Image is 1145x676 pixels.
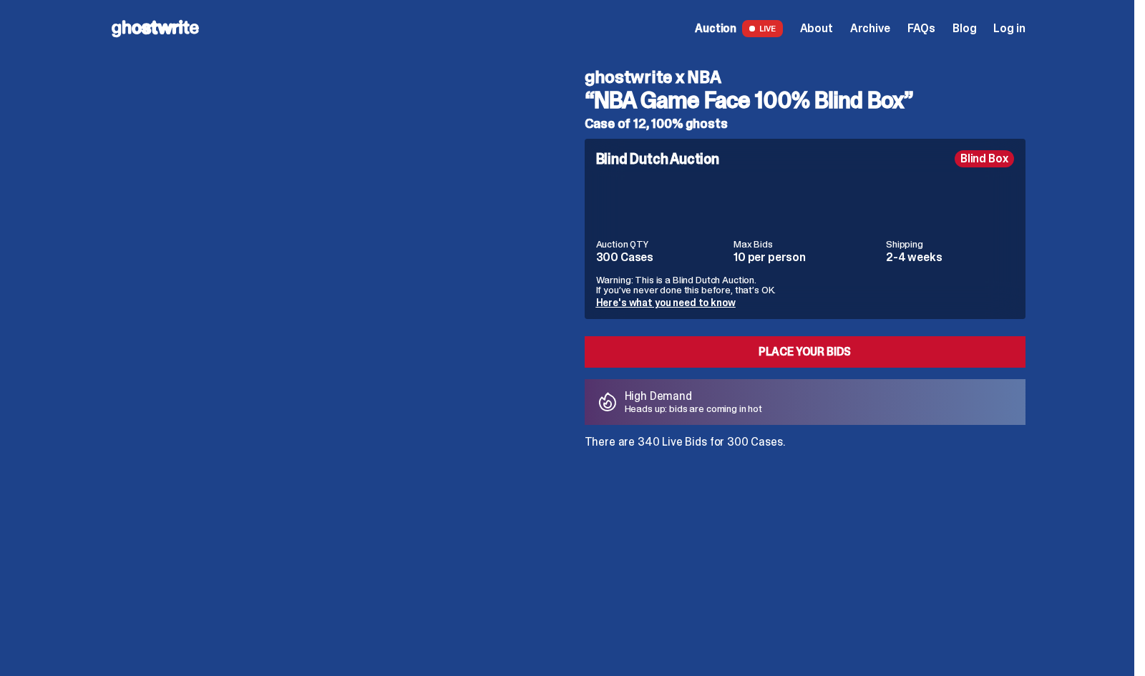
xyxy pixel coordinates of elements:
h5: Case of 12, 100% ghosts [585,117,1025,130]
a: Place your Bids [585,336,1025,368]
a: Archive [850,23,890,34]
a: Here's what you need to know [596,296,736,309]
a: FAQs [907,23,935,34]
h3: “NBA Game Face 100% Blind Box” [585,89,1025,112]
a: About [800,23,833,34]
p: There are 340 Live Bids for 300 Cases. [585,436,1025,448]
a: Log in [993,23,1025,34]
h4: Blind Dutch Auction [596,152,719,166]
p: Heads up: bids are coming in hot [625,403,763,413]
a: Blog [952,23,976,34]
a: Auction LIVE [695,20,782,37]
p: Warning: This is a Blind Dutch Auction. If you’ve never done this before, that’s OK. [596,275,1014,295]
dd: 300 Cases [596,252,726,263]
p: High Demand [625,391,763,402]
span: Auction [695,23,736,34]
h4: ghostwrite x NBA [585,69,1025,86]
dd: 10 per person [734,252,877,263]
dt: Auction QTY [596,239,726,249]
span: LIVE [742,20,783,37]
dd: 2-4 weeks [886,252,1014,263]
dt: Shipping [886,239,1014,249]
div: Blind Box [955,150,1014,167]
dt: Max Bids [734,239,877,249]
